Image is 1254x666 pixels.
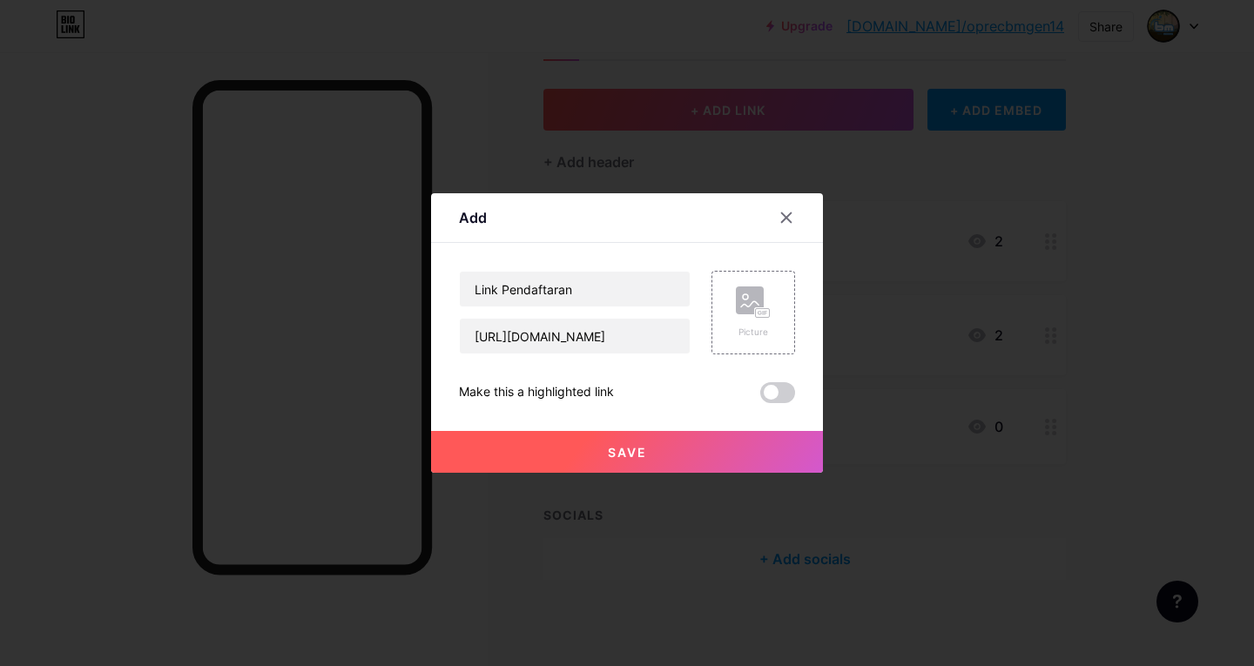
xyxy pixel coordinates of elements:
[431,431,823,473] button: Save
[736,326,771,339] div: Picture
[460,272,690,306] input: Title
[608,445,647,460] span: Save
[459,382,614,403] div: Make this a highlighted link
[459,207,487,228] div: Add
[460,319,690,353] input: URL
